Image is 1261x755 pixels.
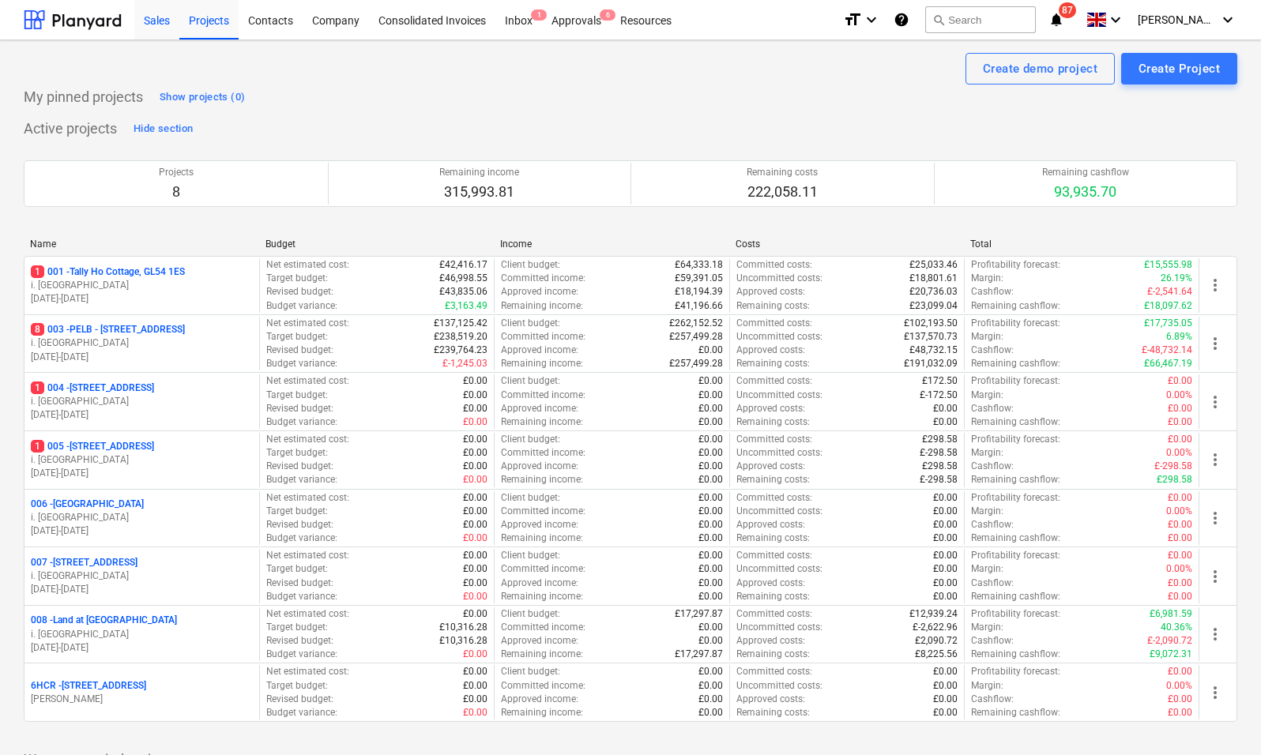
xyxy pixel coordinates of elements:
p: £0.00 [463,491,487,505]
p: Margin : [971,272,1003,285]
p: Net estimated cost : [266,317,349,330]
p: £0.00 [698,621,723,634]
p: £18,194.39 [675,285,723,299]
p: i. [GEOGRAPHIC_DATA] [31,395,253,408]
div: 008 -Land at [GEOGRAPHIC_DATA]i. [GEOGRAPHIC_DATA][DATE]-[DATE] [31,614,253,654]
p: 222,058.11 [747,182,818,201]
p: Cashflow : [971,460,1014,473]
p: £0.00 [933,491,958,505]
p: £0.00 [698,344,723,357]
p: Committed income : [501,446,585,460]
span: more_vert [1206,683,1225,702]
span: more_vert [1206,450,1225,469]
p: £0.00 [698,374,723,388]
p: £0.00 [1168,577,1192,590]
p: Committed costs : [736,374,812,388]
p: £239,764.23 [434,344,487,357]
p: Revised budget : [266,344,333,357]
p: £0.00 [933,505,958,518]
p: £48,732.15 [909,344,958,357]
p: My pinned projects [24,88,143,107]
p: Approved costs : [736,285,805,299]
p: £0.00 [463,518,487,532]
p: £-298.58 [920,473,958,486]
p: £0.00 [933,402,958,415]
p: Margin : [971,621,1003,634]
p: 005 - [STREET_ADDRESS] [31,440,154,453]
div: Hide section [134,120,193,138]
p: Profitability forecast : [971,549,1060,562]
p: [DATE] - [DATE] [31,524,253,538]
p: 8 [159,182,194,201]
p: £257,499.28 [669,330,723,344]
p: Net estimated cost : [266,374,349,388]
p: Client budget : [501,607,560,621]
div: Create demo project [983,58,1097,79]
p: Net estimated cost : [266,258,349,272]
p: Remaining cashflow : [971,473,1060,486]
p: Projects [159,166,194,179]
p: Cashflow : [971,577,1014,590]
p: Remaining income : [501,415,583,429]
p: Target budget : [266,505,328,518]
p: £6,981.59 [1150,607,1192,621]
p: £0.00 [1168,374,1192,388]
p: Committed costs : [736,549,812,562]
p: £191,032.09 [904,357,958,370]
p: £0.00 [698,562,723,576]
p: Remaining costs [747,166,818,179]
p: £-298.58 [920,446,958,460]
p: £43,835.06 [439,285,487,299]
p: Remaining costs : [736,357,810,370]
p: Margin : [971,446,1003,460]
p: £0.00 [698,532,723,545]
p: i. [GEOGRAPHIC_DATA] [31,569,253,583]
span: more_vert [1206,393,1225,411]
p: £0.00 [463,446,487,460]
p: £66,467.19 [1144,357,1192,370]
p: Revised budget : [266,577,333,590]
p: £23,099.04 [909,299,958,313]
p: £0.00 [463,415,487,429]
i: format_size [843,10,862,29]
p: Remaining cashflow : [971,532,1060,545]
p: Remaining income : [501,473,583,486]
p: £0.00 [698,505,723,518]
p: £0.00 [698,491,723,505]
p: £59,391.05 [675,272,723,285]
p: Budget variance : [266,357,337,370]
p: Remaining income [439,166,519,179]
span: more_vert [1206,276,1225,295]
button: Show projects (0) [156,85,249,110]
span: [PERSON_NAME] [1138,13,1217,26]
p: £262,152.52 [669,317,723,330]
p: 93,935.70 [1042,182,1129,201]
p: £0.00 [933,562,958,576]
p: £0.00 [698,518,723,532]
p: £2,090.72 [915,634,958,648]
p: i. [GEOGRAPHIC_DATA] [31,628,253,641]
div: Name [30,239,253,250]
p: 40.36% [1161,621,1192,634]
p: £-48,732.14 [1142,344,1192,357]
p: £0.00 [933,577,958,590]
p: £0.00 [698,460,723,473]
p: Margin : [971,330,1003,344]
p: Approved costs : [736,460,805,473]
div: 1004 -[STREET_ADDRESS]i. [GEOGRAPHIC_DATA][DATE]-[DATE] [31,381,253,422]
p: Net estimated cost : [266,607,349,621]
p: i. [GEOGRAPHIC_DATA] [31,453,253,467]
p: Remaining costs : [736,532,810,545]
p: Target budget : [266,621,328,634]
p: £0.00 [1168,532,1192,545]
span: 8 [31,323,44,336]
p: £10,316.28 [439,634,487,648]
div: 1001 -Tally Ho Cottage, GL54 1ESi. [GEOGRAPHIC_DATA][DATE]-[DATE] [31,265,253,306]
p: Profitability forecast : [971,607,1060,621]
p: £17,735.05 [1144,317,1192,330]
p: Target budget : [266,389,328,402]
p: 0.00% [1166,446,1192,460]
p: Committed costs : [736,433,812,446]
p: £0.00 [933,518,958,532]
p: £0.00 [463,532,487,545]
